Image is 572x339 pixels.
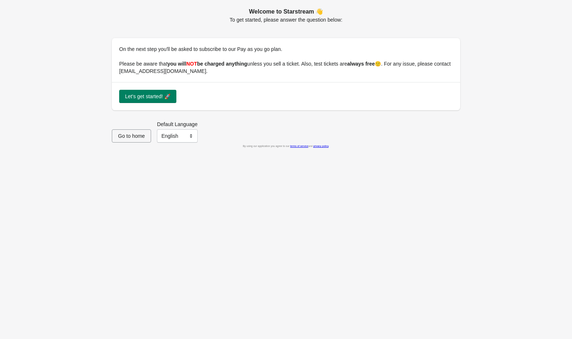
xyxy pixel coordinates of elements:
span: Let's get started! 🚀 [125,93,170,99]
label: Default Language [157,121,198,128]
span: Go to home [118,133,145,139]
button: Let's get started! 🚀 [119,90,176,103]
a: terms of service [290,145,308,147]
a: privacy policy [313,145,329,147]
div: By using our application you agree to our and . [112,143,460,150]
h2: Welcome to Starstream 👋 [112,7,460,16]
a: Go to home [112,133,151,139]
button: Go to home [112,129,151,143]
div: To get started, please answer the question below: [112,7,460,23]
b: always free [347,61,375,67]
b: you will be charged anything [168,61,247,67]
div: On the next step you'll be asked to subscribe to our Pay as you go plan. Please be aware that unl... [112,38,460,82]
span: NOT [186,61,197,67]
